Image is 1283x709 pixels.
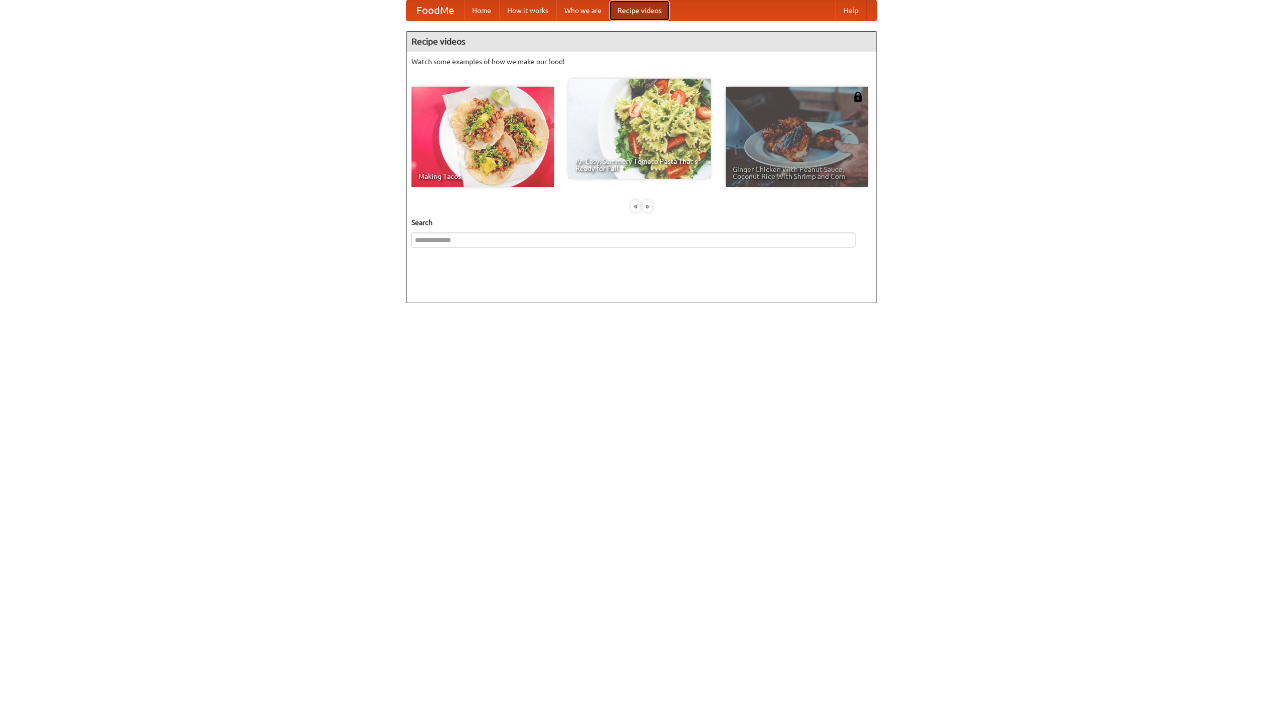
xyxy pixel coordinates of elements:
a: FoodMe [406,1,464,21]
h5: Search [411,217,872,227]
div: « [631,200,640,212]
a: Home [464,1,499,21]
div: » [643,200,652,212]
span: Making Tacos [418,173,547,180]
a: Help [835,1,867,21]
span: An Easy, Summery Tomato Pasta That's Ready for Fall [575,158,704,172]
a: Making Tacos [411,87,554,187]
a: An Easy, Summery Tomato Pasta That's Ready for Fall [568,79,711,179]
a: How it works [499,1,556,21]
h4: Recipe videos [406,32,877,52]
a: Who we are [556,1,609,21]
p: Watch some examples of how we make our food! [411,57,872,67]
a: Recipe videos [609,1,670,21]
img: 483408.png [853,92,863,102]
